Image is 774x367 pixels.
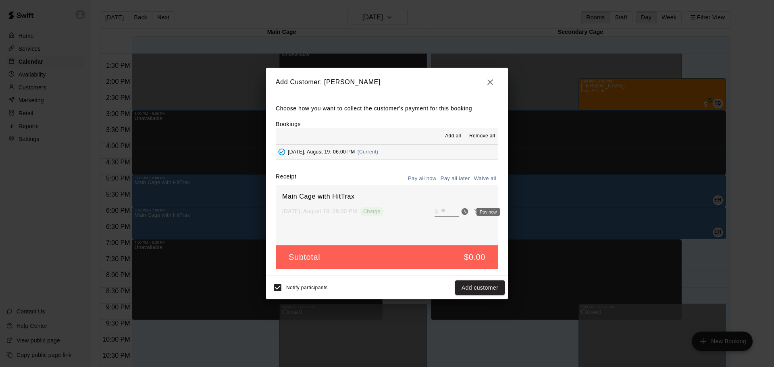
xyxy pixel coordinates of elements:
label: Bookings [276,121,301,127]
button: Pay all later [439,172,472,185]
p: [DATE], August 19: 06:00 PM [282,207,357,215]
label: Receipt [276,172,296,185]
button: Add customer [455,280,505,295]
button: Add all [440,130,466,143]
button: Pay all now [406,172,439,185]
span: Remove all [469,132,495,140]
h5: $0.00 [464,252,485,263]
span: (Current) [358,149,379,155]
h6: Main Cage with HitTrax [282,191,492,202]
button: Remove all [466,130,498,143]
h2: Add Customer: [PERSON_NAME] [266,68,508,97]
button: Waive all [472,172,498,185]
p: Choose how you want to collect the customer's payment for this booking [276,104,498,114]
span: Notify participants [286,285,328,290]
span: [DATE], August 19: 06:00 PM [288,149,355,155]
span: Pay now [459,207,471,214]
p: $ [435,207,438,216]
h5: Subtotal [289,252,320,263]
button: Added - Collect Payment [276,146,288,158]
button: Remove [483,205,495,218]
div: Pay now [476,208,500,216]
button: Added - Collect Payment[DATE], August 19: 06:00 PM(Current) [276,145,498,160]
span: Add all [445,132,461,140]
